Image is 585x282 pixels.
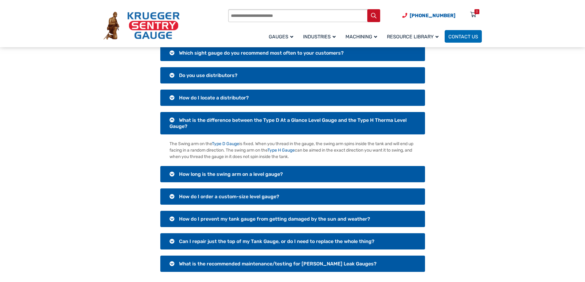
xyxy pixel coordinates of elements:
span: How do I order a custom-size level gauge? [179,194,279,199]
a: Resource Library [383,29,445,44]
span: Resource Library [387,34,439,40]
span: What is the recommended maintenance/testing for [PERSON_NAME] Leak Gauges? [179,261,376,267]
a: Gauges [265,29,299,44]
a: Type H Gauge [267,148,295,153]
a: Type D Gauge [212,141,239,146]
span: Machining [345,34,377,40]
a: Machining [342,29,383,44]
span: What is the difference between the Type D At a Glance Level Gauge and the Type H Therma Level Gauge? [170,117,407,129]
span: Which sight gauge do you recommend most often to your customers? [179,50,344,56]
span: How do I prevent my tank gauge from getting damaged by the sun and weather? [179,216,370,222]
a: Phone Number (920) 434-8860 [402,12,455,19]
span: Gauges [269,34,293,40]
span: How long is the swing arm on a level gauge? [179,171,283,177]
span: Do you use distributors? [179,72,237,78]
span: Can I repair just the top of my Tank Gauge, or do I need to replace the whole thing? [179,238,374,244]
span: [PHONE_NUMBER] [410,13,455,18]
div: 0 [476,9,478,14]
a: Industries [299,29,342,44]
img: Krueger Sentry Gauge [103,12,180,40]
a: Contact Us [445,30,482,43]
span: How do I locate a distributor? [179,95,249,101]
p: The Swing arm on the is fixed. When you thread in the gauge, the swing arm spins inside the tank ... [170,141,416,160]
span: Industries [303,34,336,40]
span: Contact Us [448,34,478,40]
